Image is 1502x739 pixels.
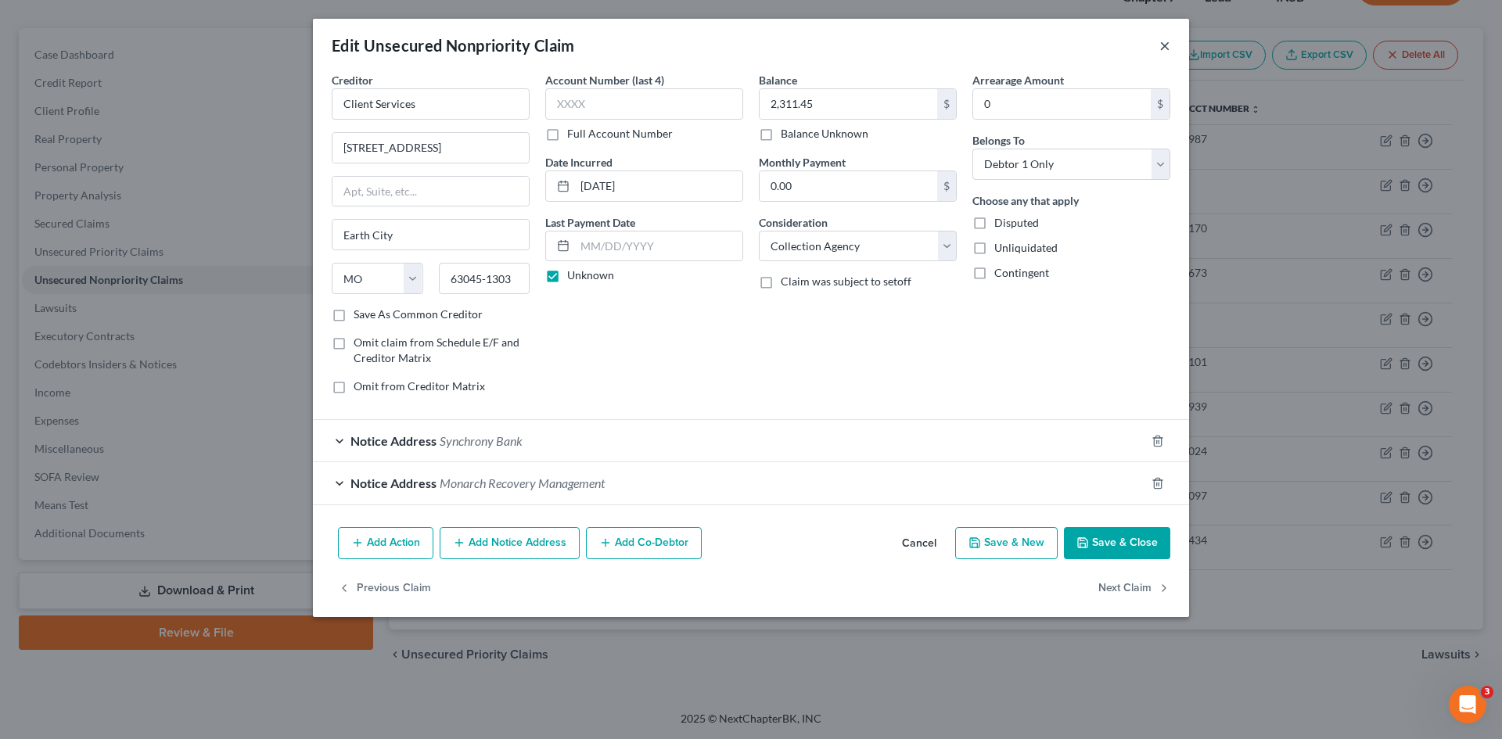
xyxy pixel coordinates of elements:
[973,89,1151,119] input: 0.00
[545,72,664,88] label: Account Number (last 4)
[759,72,797,88] label: Balance
[1159,36,1170,55] button: ×
[350,475,437,490] span: Notice Address
[760,89,937,119] input: 0.00
[1151,89,1170,119] div: $
[586,527,702,560] button: Add Co-Debtor
[350,433,437,448] span: Notice Address
[781,274,911,288] span: Claim was subject to setoff
[972,192,1079,209] label: Choose any that apply
[955,527,1058,560] button: Save & New
[759,214,828,231] label: Consideration
[760,171,937,201] input: 0.00
[332,74,373,87] span: Creditor
[1449,686,1486,723] iframe: Intercom live chat
[937,89,956,119] div: $
[1481,686,1493,698] span: 3
[575,171,742,201] input: MM/DD/YYYY
[759,154,846,170] label: Monthly Payment
[781,126,868,142] label: Balance Unknown
[354,307,483,322] label: Save As Common Creditor
[332,88,530,120] input: Search creditor by name...
[972,72,1064,88] label: Arrearage Amount
[440,433,523,448] span: Synchrony Bank
[567,126,673,142] label: Full Account Number
[994,266,1049,279] span: Contingent
[338,572,431,604] button: Previous Claim
[1098,572,1170,604] button: Next Claim
[575,231,742,261] input: MM/DD/YYYY
[1064,527,1170,560] button: Save & Close
[332,220,529,249] input: Enter city...
[440,527,580,560] button: Add Notice Address
[354,379,485,393] span: Omit from Creditor Matrix
[354,335,519,364] span: Omit claim from Schedule E/F and Creditor Matrix
[545,214,635,231] label: Last Payment Date
[994,241,1058,254] span: Unliquidated
[972,134,1025,147] span: Belongs To
[937,171,956,201] div: $
[545,88,743,120] input: XXXX
[545,154,613,170] label: Date Incurred
[440,475,605,490] span: Monarch Recovery Management
[567,267,614,283] label: Unknown
[889,529,949,560] button: Cancel
[994,216,1039,229] span: Disputed
[439,263,530,294] input: Enter zip...
[332,133,529,163] input: Enter address...
[338,527,433,560] button: Add Action
[332,177,529,206] input: Apt, Suite, etc...
[332,34,575,56] div: Edit Unsecured Nonpriority Claim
